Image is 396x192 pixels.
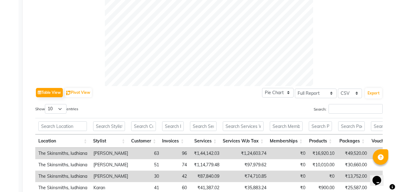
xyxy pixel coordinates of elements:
td: 30 [131,171,162,182]
td: 51 [131,159,162,171]
input: Search Services W/o Tax [223,121,264,131]
input: Search Memberships [270,121,303,131]
th: Invoices: activate to sort column ascending [159,134,187,148]
td: ₹30,660.00 [338,159,370,171]
label: Search: [314,104,383,114]
td: [PERSON_NAME] [90,148,131,159]
input: Search Vouchers [371,121,395,131]
td: [PERSON_NAME] [90,171,131,182]
td: The Skinsmiths, ludhiana [35,171,90,182]
th: Products: activate to sort column ascending [306,134,335,148]
button: Export [365,88,382,98]
td: ₹49,520.00 [338,148,370,159]
td: ₹74,710.85 [222,171,269,182]
th: Customer: activate to sort column ascending [128,134,159,148]
td: ₹0 [308,171,338,182]
th: Services: activate to sort column ascending [187,134,220,148]
td: 42 [162,171,190,182]
img: pivot.png [66,91,71,95]
td: 74 [162,159,190,171]
td: ₹16,920.10 [308,148,338,159]
select: Showentries [45,104,67,114]
th: Packages: activate to sort column ascending [335,134,368,148]
td: ₹1,44,142.03 [190,148,222,159]
td: ₹87,840.09 [190,171,222,182]
input: Search Products [309,121,332,131]
td: The Skinsmiths, ludhiana [35,159,90,171]
th: Stylist: activate to sort column ascending [90,134,128,148]
td: ₹0 [269,171,308,182]
td: ₹1,14,779.48 [190,159,222,171]
iframe: chat widget [370,167,390,186]
input: Search: [329,104,383,114]
input: Search Services [190,121,217,131]
th: Memberships: activate to sort column ascending [267,134,306,148]
input: Search Customer [131,121,156,131]
td: ₹97,979.62 [222,159,269,171]
input: Search Packages [338,121,365,131]
input: Search Invoices [162,121,184,131]
td: ₹13,752.00 [338,171,370,182]
td: 96 [162,148,190,159]
td: ₹0 [269,148,308,159]
td: 63 [131,148,162,159]
td: ₹10,010.00 [308,159,338,171]
label: Show entries [35,104,78,114]
input: Search Stylist [93,121,125,131]
td: ₹0 [269,159,308,171]
th: Services W/o Tax: activate to sort column ascending [220,134,267,148]
td: ₹1,24,603.74 [222,148,269,159]
button: Pivot View [65,88,92,97]
th: Location: activate to sort column ascending [35,134,90,148]
input: Search Location [38,121,87,131]
button: Table View [36,88,63,97]
td: The Skinsmiths, ludhiana [35,148,90,159]
td: [PERSON_NAME] [90,159,131,171]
